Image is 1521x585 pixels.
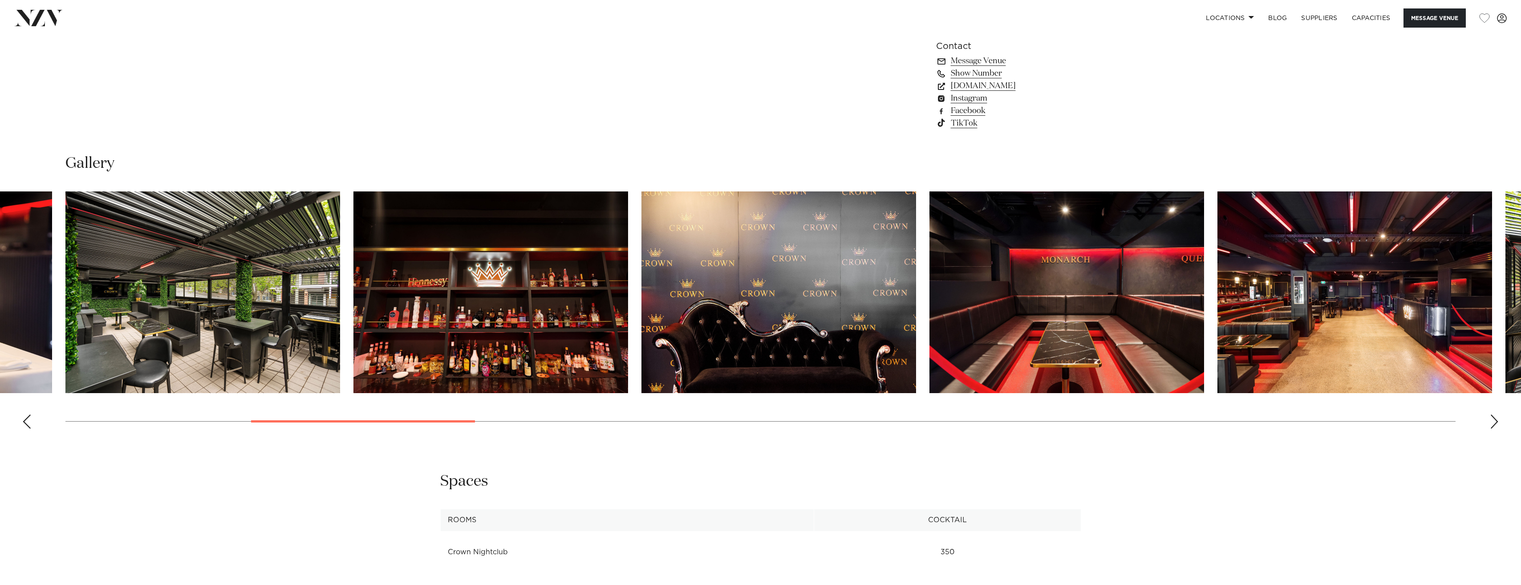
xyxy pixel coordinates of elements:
a: Facebook [936,105,1081,117]
img: nzv-logo.png [14,10,63,26]
swiper-slide: 6 / 30 [353,191,628,393]
swiper-slide: 9 / 30 [1217,191,1492,393]
td: Crown Nightclub [440,541,814,563]
td: 350 [814,541,1081,563]
h6: Contact [936,40,1081,53]
a: [DOMAIN_NAME] [936,80,1081,92]
a: Locations [1199,8,1261,28]
h2: Spaces [440,471,488,492]
th: Cocktail [814,509,1081,531]
a: Capacities [1345,8,1398,28]
button: Message Venue [1403,8,1466,28]
a: Message Venue [936,55,1081,67]
swiper-slide: 7 / 30 [641,191,916,393]
a: Show Number [936,67,1081,80]
h2: Gallery [65,154,114,174]
a: TikTok [936,117,1081,130]
a: Instagram [936,92,1081,105]
a: BLOG [1261,8,1294,28]
swiper-slide: 5 / 30 [65,191,340,393]
swiper-slide: 8 / 30 [929,191,1204,393]
a: SUPPLIERS [1294,8,1344,28]
th: Rooms [440,509,814,531]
